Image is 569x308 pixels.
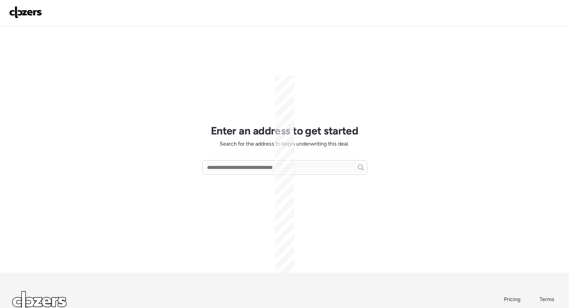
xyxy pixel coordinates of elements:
span: Terms [540,296,554,303]
span: Pricing [504,296,520,303]
a: Pricing [504,296,521,303]
h1: Enter an address to get started [211,124,359,137]
img: Logo [9,6,42,18]
a: Terms [540,296,557,303]
span: Search for the address to begin underwriting this deal. [220,140,349,148]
